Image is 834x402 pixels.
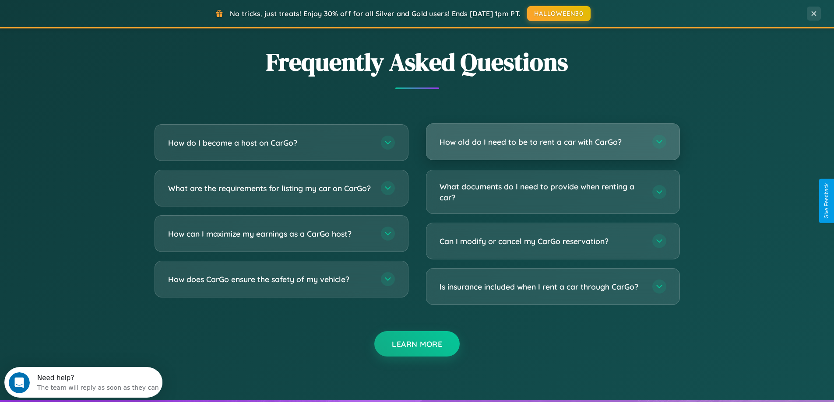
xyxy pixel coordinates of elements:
h2: Frequently Asked Questions [155,45,680,79]
div: Give Feedback [823,183,830,219]
h3: How do I become a host on CarGo? [168,137,372,148]
h3: How does CarGo ensure the safety of my vehicle? [168,274,372,285]
button: Learn More [374,331,460,357]
h3: What documents do I need to provide when renting a car? [440,181,644,203]
h3: Can I modify or cancel my CarGo reservation? [440,236,644,247]
span: No tricks, just treats! Enjoy 30% off for all Silver and Gold users! Ends [DATE] 1pm PT. [230,9,521,18]
div: Need help? [33,7,155,14]
div: Open Intercom Messenger [4,3,163,28]
h3: How old do I need to be to rent a car with CarGo? [440,136,644,147]
h3: What are the requirements for listing my car on CarGo? [168,183,372,194]
iframe: Intercom live chat discovery launcher [4,367,162,398]
h3: Is insurance included when I rent a car through CarGo? [440,281,644,292]
button: HALLOWEEN30 [527,6,591,21]
h3: How can I maximize my earnings as a CarGo host? [168,228,372,239]
div: The team will reply as soon as they can [33,14,155,24]
iframe: Intercom live chat [9,372,30,393]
